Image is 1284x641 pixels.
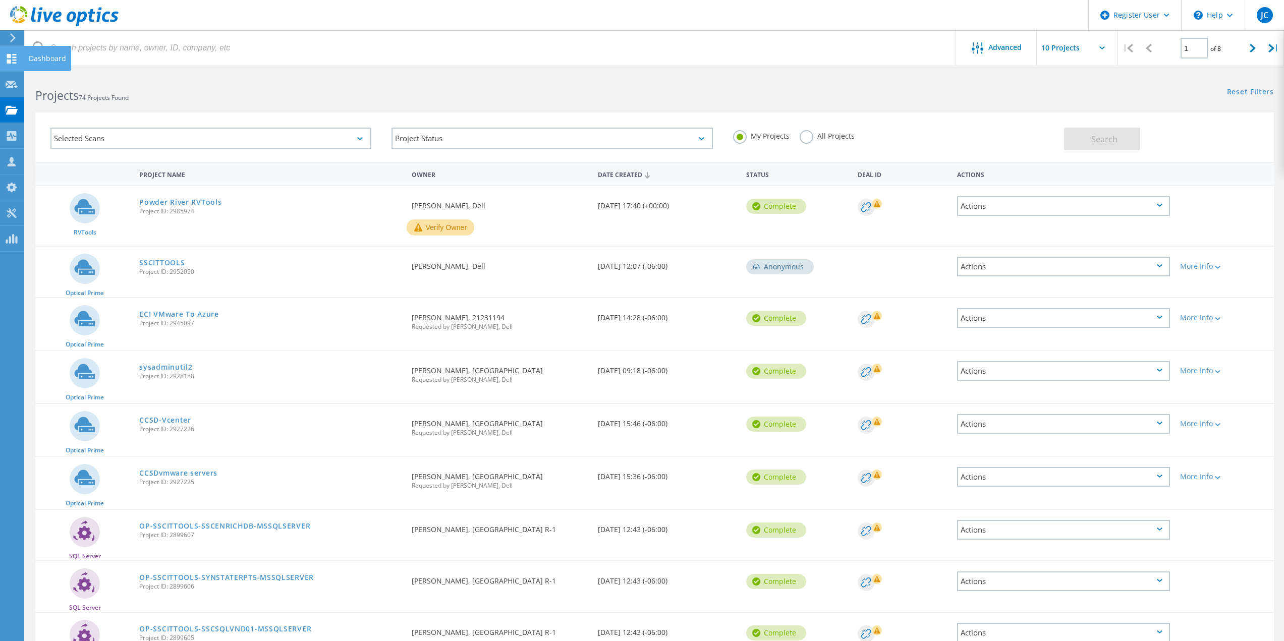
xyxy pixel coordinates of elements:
[407,561,592,595] div: [PERSON_NAME], [GEOGRAPHIC_DATA] R-1
[139,584,402,590] span: Project ID: 2899606
[407,247,592,280] div: [PERSON_NAME], Dell
[746,470,806,485] div: Complete
[746,199,806,214] div: Complete
[139,522,310,530] a: OP-SSCITTOOLS-SSCENRICHDB-MSSQLSERVER
[1091,134,1118,145] span: Search
[407,219,474,236] button: Verify Owner
[66,341,104,347] span: Optical Prime
[733,130,790,140] label: My Projects
[593,510,742,543] div: [DATE] 12:43 (-06:00)
[957,196,1170,216] div: Actions
[1064,128,1140,150] button: Search
[412,430,587,436] span: Requested by [PERSON_NAME], Dell
[593,247,742,280] div: [DATE] 12:07 (-06:00)
[139,479,402,485] span: Project ID: 2927225
[593,298,742,331] div: [DATE] 14:28 (-06:00)
[139,426,402,432] span: Project ID: 2927226
[746,625,806,640] div: Complete
[66,500,104,506] span: Optical Prime
[988,44,1022,51] span: Advanced
[746,364,806,379] div: Complete
[79,93,129,102] span: 74 Projects Found
[1118,30,1138,66] div: |
[957,361,1170,381] div: Actions
[407,164,592,183] div: Owner
[407,457,592,499] div: [PERSON_NAME], [GEOGRAPHIC_DATA]
[1194,11,1203,20] svg: \n
[66,290,104,296] span: Optical Prime
[10,21,119,28] a: Live Optics Dashboard
[412,483,587,489] span: Requested by [PERSON_NAME], Dell
[50,128,371,149] div: Selected Scans
[407,351,592,393] div: [PERSON_NAME], [GEOGRAPHIC_DATA]
[139,320,402,326] span: Project ID: 2945097
[957,257,1170,276] div: Actions
[1180,473,1269,480] div: More Info
[139,574,314,581] a: OP-SSCITTOOLS-SYNSTATERPT5-MSSQLSERVER
[593,561,742,595] div: [DATE] 12:43 (-06:00)
[957,571,1170,591] div: Actions
[139,417,191,424] a: CCSD-Vcenter
[746,574,806,589] div: Complete
[407,510,592,543] div: [PERSON_NAME], [GEOGRAPHIC_DATA] R-1
[1180,367,1269,374] div: More Info
[746,417,806,432] div: Complete
[1180,420,1269,427] div: More Info
[1227,88,1274,97] a: Reset Filters
[74,229,96,236] span: RVTools
[66,394,104,400] span: Optical Prime
[139,635,402,641] span: Project ID: 2899605
[139,199,221,206] a: Powder River RVTools
[593,164,742,184] div: Date Created
[139,470,217,477] a: CCSDvmware servers
[741,164,853,183] div: Status
[139,532,402,538] span: Project ID: 2899607
[139,311,218,318] a: ECI VMware To Azure
[407,186,592,219] div: [PERSON_NAME], Dell
[392,128,712,149] div: Project Status
[957,308,1170,328] div: Actions
[746,522,806,538] div: Complete
[139,259,185,266] a: SSCITTOOLS
[957,414,1170,434] div: Actions
[139,625,311,632] a: OP-SSCITTOOLS-SSCSQLVND01-MSSQLSERVER
[593,351,742,384] div: [DATE] 09:18 (-06:00)
[746,311,806,326] div: Complete
[746,259,814,274] div: Anonymous
[412,377,587,383] span: Requested by [PERSON_NAME], Dell
[69,553,101,559] span: SQL Server
[1210,44,1221,53] span: of 8
[29,55,66,62] div: Dashboard
[800,130,855,140] label: All Projects
[139,373,402,379] span: Project ID: 2928188
[593,186,742,219] div: [DATE] 17:40 (+00:00)
[593,457,742,490] div: [DATE] 15:36 (-06:00)
[66,447,104,453] span: Optical Prime
[407,404,592,446] div: [PERSON_NAME], [GEOGRAPHIC_DATA]
[412,324,587,330] span: Requested by [PERSON_NAME], Dell
[952,164,1175,183] div: Actions
[1180,263,1269,270] div: More Info
[1263,30,1284,66] div: |
[139,364,192,371] a: sysadminutil2
[69,605,101,611] span: SQL Server
[957,467,1170,487] div: Actions
[407,298,592,340] div: [PERSON_NAME], 21231194
[1261,11,1268,19] span: JC
[1180,314,1269,321] div: More Info
[25,30,957,66] input: Search projects by name, owner, ID, company, etc
[853,164,952,183] div: Deal Id
[957,520,1170,540] div: Actions
[139,269,402,275] span: Project ID: 2952050
[593,404,742,437] div: [DATE] 15:46 (-06:00)
[139,208,402,214] span: Project ID: 2985974
[35,87,79,103] b: Projects
[134,164,407,183] div: Project Name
